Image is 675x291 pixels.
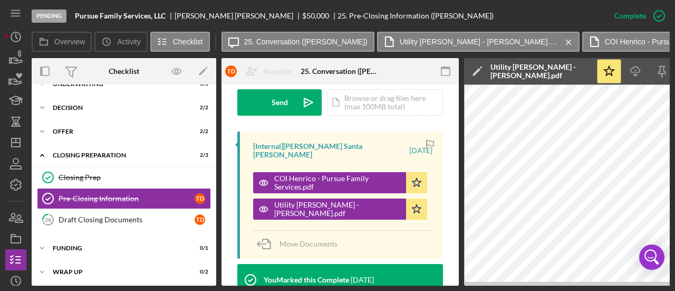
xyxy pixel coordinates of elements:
[279,239,337,248] span: Move Documents
[45,216,52,223] tspan: 26
[253,231,348,257] button: Move Documents
[37,188,211,209] a: Pre-Closing InformationTD
[32,32,92,52] button: Overview
[53,128,182,135] div: Offer
[37,209,211,230] a: 26Draft Closing DocumentsTD
[220,61,302,82] button: TDReassign
[244,37,368,46] label: 25. Conversation ([PERSON_NAME])
[604,5,670,26] button: Complete
[272,89,288,116] div: Send
[189,269,208,275] div: 0 / 2
[32,10,66,23] div: Pending
[75,12,166,20] b: Pursue Family Services, LLC
[109,67,139,76] div: Checklist
[337,12,494,20] div: 25. Pre-Closing Information ([PERSON_NAME])
[173,37,203,46] label: Checklist
[409,146,432,155] time: 2025-10-07 13:25
[253,199,427,220] button: Utility [PERSON_NAME] - [PERSON_NAME].pdf
[253,172,427,193] button: COI Henrico - Pursue Family Services.pdf
[263,61,292,82] div: Reassign
[53,105,182,111] div: Decision
[614,5,646,26] div: Complete
[490,63,591,80] div: Utility [PERSON_NAME] - [PERSON_NAME].pdf
[225,65,237,77] div: T D
[221,32,374,52] button: 25. Conversation ([PERSON_NAME])
[264,276,349,284] div: You Marked this Complete
[237,89,322,116] button: Send
[274,174,401,191] div: COI Henrico - Pursue Family Services.pdf
[301,67,380,76] div: 25. Conversation ([PERSON_NAME])
[274,201,401,218] div: Utility [PERSON_NAME] - [PERSON_NAME].pdf
[53,152,182,158] div: Closing Preparation
[189,152,208,158] div: 2 / 3
[59,215,195,224] div: Draft Closing Documents
[189,245,208,251] div: 0 / 1
[400,37,558,46] label: Utility [PERSON_NAME] - [PERSON_NAME].pdf
[53,269,182,275] div: Wrap Up
[253,142,408,159] div: [Internal] [PERSON_NAME] Santa [PERSON_NAME]
[53,245,182,251] div: Funding
[302,12,329,20] div: $50,000
[37,167,211,188] a: Closing Prep
[377,32,580,52] button: Utility [PERSON_NAME] - [PERSON_NAME].pdf
[195,193,205,204] div: T D
[59,173,210,182] div: Closing Prep
[94,32,147,52] button: Activity
[175,12,302,20] div: [PERSON_NAME] [PERSON_NAME]
[639,245,664,270] div: Open Intercom Messenger
[189,128,208,135] div: 2 / 2
[189,105,208,111] div: 2 / 2
[351,276,374,284] time: 2025-10-06 11:47
[59,194,195,203] div: Pre-Closing Information
[117,37,140,46] label: Activity
[150,32,210,52] button: Checklist
[54,37,85,46] label: Overview
[195,214,205,225] div: T D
